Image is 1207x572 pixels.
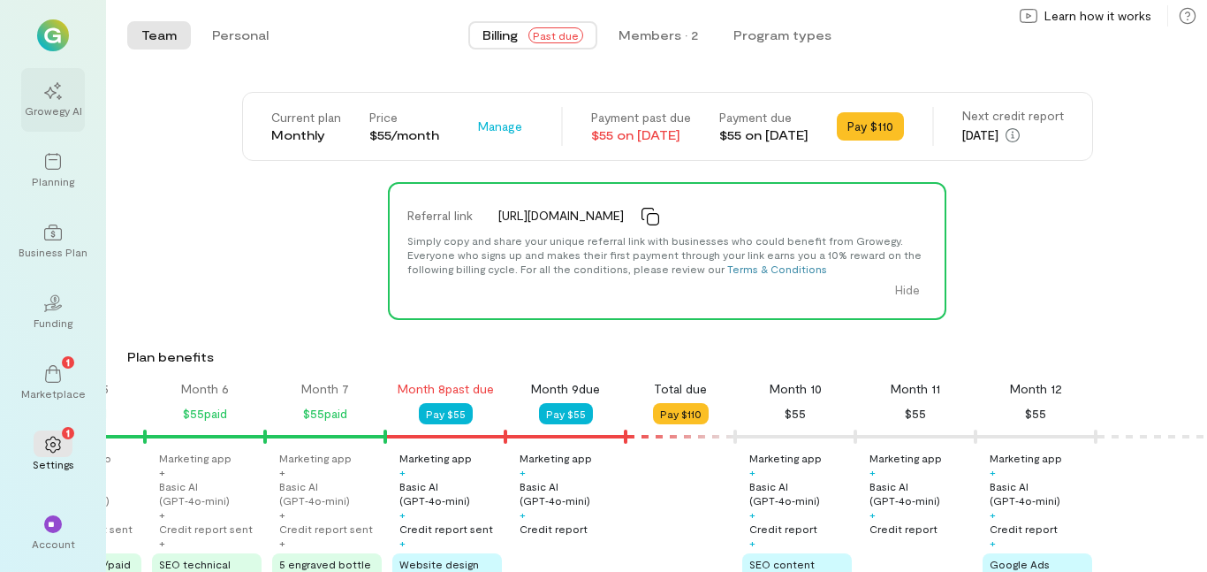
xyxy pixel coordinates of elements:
button: Pay $55 [539,403,593,424]
a: Planning [21,139,85,202]
div: Basic AI (GPT‑4o‑mini) [869,479,972,507]
div: + [159,507,165,522]
div: $55/month [369,126,439,144]
div: + [399,536,406,550]
div: Credit report [869,522,938,536]
div: Marketing app [399,451,472,465]
span: [URL][DOMAIN_NAME] [498,207,624,225]
div: + [749,465,755,479]
button: Pay $110 [837,112,904,141]
div: + [520,507,526,522]
div: Marketing app [990,451,1062,465]
button: Hide [884,276,930,304]
button: Pay $55 [419,403,473,424]
div: Credit report sent [159,522,253,536]
a: Terms & Conditions [727,263,827,275]
a: Settings [21,422,85,485]
button: Program types [719,21,846,50]
div: Credit report [520,522,588,536]
div: Month 7 [301,380,349,398]
div: Total due [654,380,707,398]
div: + [749,536,755,550]
div: Basic AI (GPT‑4o‑mini) [159,479,262,507]
div: + [869,507,876,522]
div: $55 on [DATE] [719,126,808,144]
span: Billing [482,27,518,44]
div: + [399,507,406,522]
div: + [159,465,165,479]
button: Team [127,21,191,50]
div: $55 on [DATE] [591,126,691,144]
div: + [159,536,165,550]
div: Credit report sent [279,522,373,536]
div: Month 6 [181,380,229,398]
div: Month 10 [770,380,822,398]
span: 1 [66,354,70,370]
div: Basic AI (GPT‑4o‑mini) [399,479,502,507]
div: Month 9 due [531,380,600,398]
a: Funding [21,280,85,344]
div: Settings [33,457,74,471]
div: Referral link [397,198,488,233]
a: Growegy AI [21,68,85,132]
div: Current plan [271,109,341,126]
span: Manage [478,118,522,135]
div: + [279,536,285,550]
div: Account [32,537,75,551]
div: Payment due [719,109,808,126]
div: Basic AI (GPT‑4o‑mini) [749,479,852,507]
div: Basic AI (GPT‑4o‑mini) [279,479,382,507]
div: $55 [905,403,926,424]
div: Growegy AI [25,103,82,118]
div: Basic AI (GPT‑4o‑mini) [520,479,622,507]
div: Credit report sent [399,522,493,536]
div: Month 8 past due [398,380,494,398]
div: Next credit report [962,107,1064,125]
div: $55 paid [303,403,347,424]
div: Month 12 [1010,380,1062,398]
div: Marketing app [869,451,942,465]
div: Credit report [749,522,817,536]
div: Price [369,109,439,126]
div: + [279,465,285,479]
div: Marketing app [279,451,352,465]
div: Monthly [271,126,341,144]
div: Business Plan [19,245,87,259]
div: + [749,507,755,522]
div: Funding [34,316,72,330]
div: Credit report [990,522,1058,536]
div: Month 11 [891,380,940,398]
button: BillingPast due [468,21,597,50]
a: Business Plan [21,210,85,273]
div: Marketplace [21,386,86,400]
span: Past due [528,27,583,43]
a: Marketplace [21,351,85,415]
div: $55 [785,403,806,424]
div: Payment past due [591,109,691,126]
div: + [990,507,996,522]
div: + [990,536,996,550]
div: Basic AI (GPT‑4o‑mini) [990,479,1092,507]
div: Planning [32,174,74,188]
button: Members · 2 [604,21,712,50]
button: Personal [198,21,283,50]
div: Marketing app [749,451,822,465]
div: Plan benefits [127,348,1200,366]
div: + [869,465,876,479]
div: $55 paid [183,403,227,424]
div: Marketing app [159,451,232,465]
span: Simply copy and share your unique referral link with businesses who could benefit from Growegy. E... [407,234,922,275]
div: $55 [1025,403,1046,424]
div: Marketing app [520,451,592,465]
button: Pay $110 [653,403,709,424]
span: 1 [66,424,70,440]
div: [DATE] [962,125,1064,146]
div: + [399,465,406,479]
button: Manage [467,112,533,141]
div: + [990,465,996,479]
div: Members · 2 [619,27,698,44]
div: + [520,465,526,479]
div: + [279,507,285,522]
span: Learn how it works [1044,7,1151,25]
